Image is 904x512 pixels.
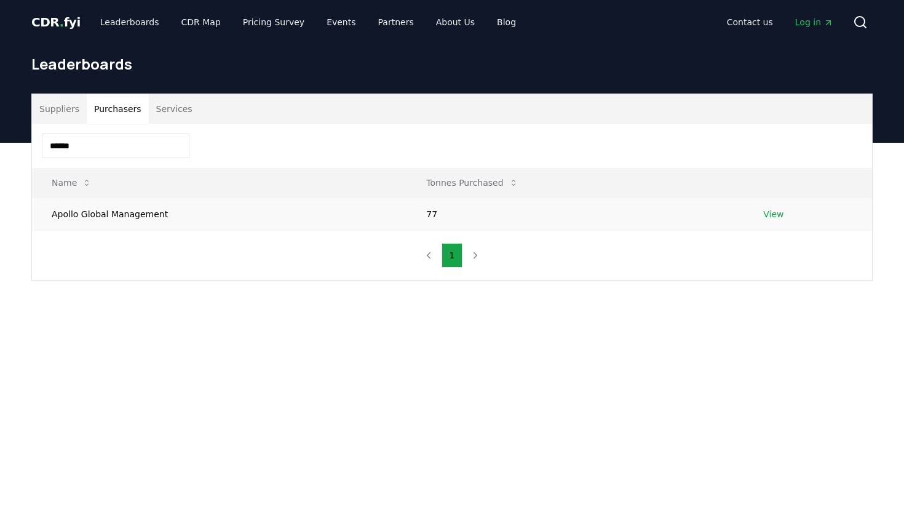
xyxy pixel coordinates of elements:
a: Events [317,11,365,33]
a: Contact us [717,11,783,33]
nav: Main [90,11,526,33]
a: Blog [487,11,526,33]
a: Log in [785,11,843,33]
a: Leaderboards [90,11,169,33]
span: CDR fyi [31,15,81,30]
button: 1 [442,243,463,268]
span: . [60,15,64,30]
a: About Us [426,11,485,33]
td: 77 [406,198,743,230]
h1: Leaderboards [31,54,873,74]
a: Partners [368,11,424,33]
button: Services [149,94,200,124]
button: Suppliers [32,94,87,124]
td: Apollo Global Management [32,198,406,230]
a: CDR Map [172,11,231,33]
a: Pricing Survey [233,11,314,33]
a: CDR.fyi [31,14,81,31]
a: View [763,208,783,220]
button: Purchasers [87,94,149,124]
button: Tonnes Purchased [416,170,528,195]
button: Name [42,170,101,195]
nav: Main [717,11,843,33]
span: Log in [795,16,833,28]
